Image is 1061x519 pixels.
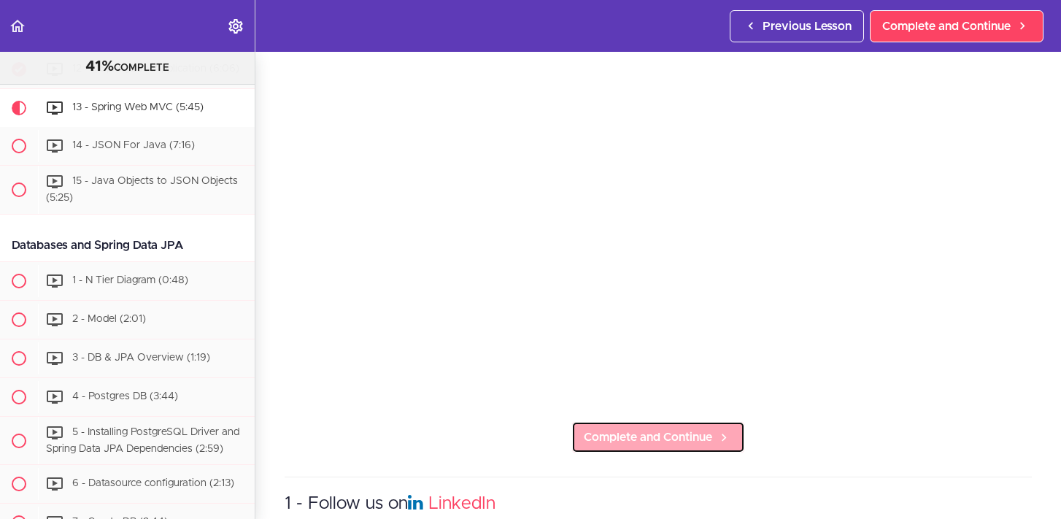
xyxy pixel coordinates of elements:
[72,140,195,150] span: 14 - JSON For Java (7:16)
[18,58,236,77] div: COMPLETE
[72,275,188,285] span: 1 - N Tier Diagram (0:48)
[85,59,114,74] span: 41%
[72,391,178,401] span: 4 - Postgres DB (3:44)
[227,18,244,35] svg: Settings Menu
[9,18,26,35] svg: Back to course curriculum
[285,492,1032,516] h3: 1 - Follow us on
[72,479,234,489] span: 6 - Datasource configuration (2:13)
[882,18,1011,35] span: Complete and Continue
[870,10,1043,42] a: Complete and Continue
[72,314,146,324] span: 2 - Model (2:01)
[763,18,852,35] span: Previous Lesson
[46,427,239,454] span: 5 - Installing PostgreSQL Driver and Spring Data JPA Dependencies (2:59)
[428,495,495,512] a: LinkedIn
[46,176,238,203] span: 15 - Java Objects to JSON Objects (5:25)
[72,102,204,112] span: 13 - Spring Web MVC (5:45)
[584,428,712,446] span: Complete and Continue
[571,421,745,453] a: Complete and Continue
[730,10,864,42] a: Previous Lesson
[72,353,210,363] span: 3 - DB & JPA Overview (1:19)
